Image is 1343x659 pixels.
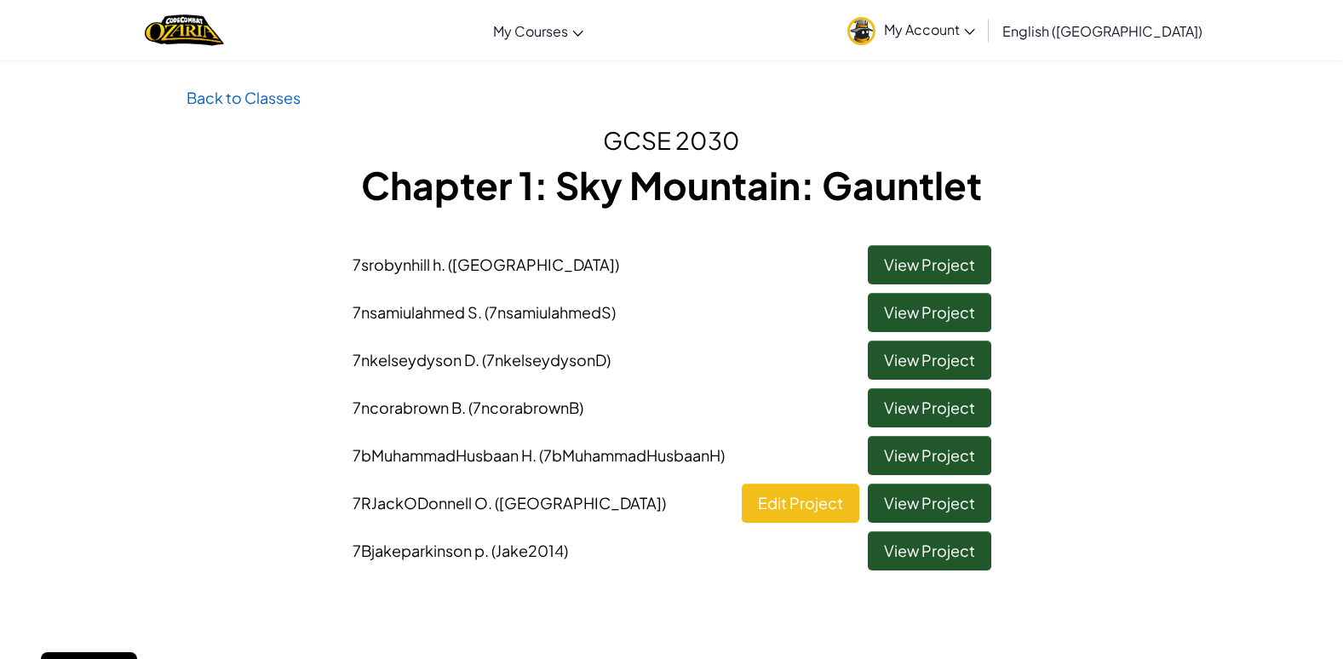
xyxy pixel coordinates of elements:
[353,302,616,322] span: 7nsamiulahmed S
[187,158,1157,211] h1: Chapter 1: Sky Mountain: Gauntlet
[485,541,568,560] span: . (Jake2014)
[868,245,991,284] a: View Project
[462,398,583,417] span: . (7ncorabrownB)
[868,436,991,475] a: View Project
[868,293,991,332] a: View Project
[353,541,568,560] span: 7Bjakeparkinson p
[847,17,875,45] img: avatar
[1002,22,1202,40] span: English ([GEOGRAPHIC_DATA])
[488,493,666,513] span: . ([GEOGRAPHIC_DATA])
[353,255,619,274] span: 7srobynhill h
[145,13,224,48] img: Home
[441,255,619,274] span: . ([GEOGRAPHIC_DATA])
[353,350,611,370] span: 7nkelseydyson D
[868,388,991,427] a: View Project
[353,493,666,513] span: 7RJackODonnell O
[187,123,1157,158] h2: GCSE 2030
[493,22,568,40] span: My Courses
[868,484,991,523] a: View Project
[868,531,991,570] a: View Project
[353,445,725,465] span: 7bMuhammadHusbaan H
[532,445,725,465] span: . (7bMuhammadHusbaanH)
[742,484,859,523] a: Edit Project
[884,20,975,38] span: My Account
[353,398,583,417] span: 7ncorabrown B
[145,13,224,48] a: Ozaria by CodeCombat logo
[475,350,611,370] span: . (7nkelseydysonD)
[478,302,616,322] span: . (7nsamiulahmedS)
[187,88,301,107] a: Back to Classes
[485,8,592,54] a: My Courses
[994,8,1211,54] a: English ([GEOGRAPHIC_DATA])
[868,341,991,380] a: View Project
[839,3,984,57] a: My Account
